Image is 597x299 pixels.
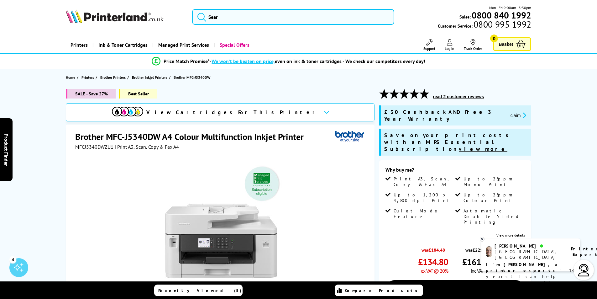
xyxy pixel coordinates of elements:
[132,74,167,81] span: Brother Inkjet Printers
[384,109,505,122] span: £30 Cashback AND Free 3 Year Warranty
[164,58,210,64] span: Price Match Promise*
[496,233,525,238] a: View more details
[112,107,143,116] img: View Cartridges
[75,144,113,150] span: MFCJ5340DWZU1
[335,131,364,142] img: Brother
[462,244,492,253] span: was
[463,176,524,187] span: Up to 28ppm Mono Print
[445,39,454,51] a: Log In
[152,37,214,53] a: Managed Print Services
[463,208,524,225] span: Automatic Double Sided Printing
[495,243,563,249] div: [PERSON_NAME]
[154,285,243,296] a: Recently Viewed (5)
[499,40,513,48] span: Basket
[438,21,531,29] span: Customer Service:
[462,256,492,268] span: £161.76
[459,14,471,20] span: Sales:
[490,35,498,42] span: 0
[471,268,484,274] span: inc VAT
[81,74,94,81] span: Printers
[192,9,394,25] input: Sear
[214,37,254,53] a: Special Offers
[394,192,454,203] span: Up to 1,200 x 4,800 dpi Print
[463,192,524,203] span: Up to 28ppm Colour Print
[210,58,425,64] div: - even on ink & toner cartridges - We check our competitors every day!
[146,109,319,116] span: View Cartridges For This Printer
[471,12,531,18] a: 0800 840 1992
[115,144,179,150] span: | Print A3, Scan, Copy & Fax A4
[394,208,454,219] span: Quiet Mode Feature
[418,256,448,268] span: £134.80
[431,94,486,99] button: read 2 customer reviews
[486,246,492,257] img: ashley-livechat.png
[384,132,511,152] span: Save on your print costs with an MPS Essential Subscription
[423,39,435,51] a: Support
[486,262,576,291] p: of 14 years! I can help you choose the right product
[486,262,559,273] b: I'm [PERSON_NAME], a printer expert
[429,247,445,253] strike: £184.48
[100,74,126,81] span: Brother Printers
[66,89,116,99] span: SALE - Save 27%
[345,288,421,293] span: Compare Products
[418,244,448,253] span: was
[92,37,152,53] a: Ink & Toner Cartridges
[132,74,169,81] a: Brother Inkjet Printers
[385,280,525,298] a: Add to Basket
[160,163,282,286] img: Brother MFC-J5340DW
[493,37,531,51] a: Basket 0
[473,247,489,253] strike: £221.38
[578,264,590,276] img: user-headset-light.svg
[464,39,482,51] a: Track Order
[472,9,531,21] b: 0800 840 1992
[509,112,528,119] button: promo-description
[119,89,157,99] span: Best Seller
[9,256,16,263] div: 4
[459,146,507,152] u: view more
[98,37,148,53] span: Ink & Toner Cartridges
[81,74,96,81] a: Printers
[51,56,526,67] li: modal_Promise
[100,74,127,81] a: Brother Printers
[66,9,185,24] a: Printerland Logo
[473,21,531,27] span: 0800 995 1992
[394,176,454,187] span: Print A3, Scan, Copy & Fax A4
[158,288,242,293] span: Recently Viewed (5)
[421,268,448,274] span: ex VAT @ 20%
[489,5,531,11] span: Mon - Fri 9:00am - 5:30pm
[66,74,77,81] a: Home
[212,58,275,64] span: We won’t be beaten on price,
[75,131,310,142] h1: Brother MFC-J5340DW A4 Colour Multifunction Inkjet Printer
[385,167,525,176] div: Why buy me?
[66,74,75,81] span: Home
[423,46,435,51] span: Support
[495,249,563,260] div: [GEOGRAPHIC_DATA], [GEOGRAPHIC_DATA]
[335,285,423,296] a: Compare Products
[174,74,212,81] a: Brother MFC-J5340DW
[174,74,210,81] span: Brother MFC-J5340DW
[445,46,454,51] span: Log In
[66,9,164,23] img: Printerland Logo
[3,133,9,166] span: Product Finder
[66,37,92,53] a: Printers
